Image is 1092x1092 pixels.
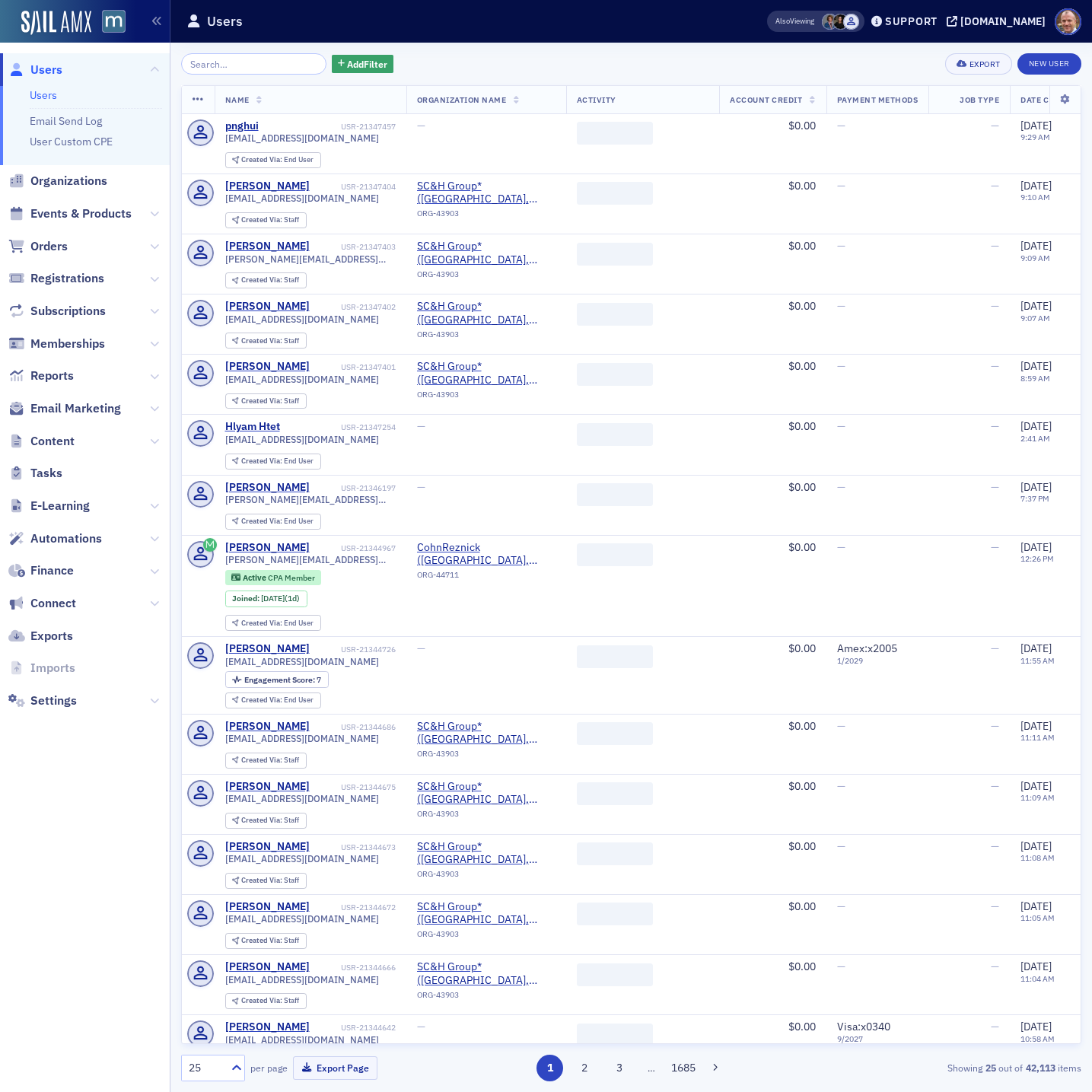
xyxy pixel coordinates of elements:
a: Connect [8,595,76,612]
a: SC&H Group* ([GEOGRAPHIC_DATA], [GEOGRAPHIC_DATA]) [417,360,556,387]
span: Users [30,62,62,78]
div: USR-21347403 [312,242,396,252]
span: [PERSON_NAME][EMAIL_ADDRESS][DOMAIN_NAME] [225,253,396,265]
div: [PERSON_NAME] [225,840,310,854]
button: 1 [536,1055,563,1081]
div: USR-21346197 [312,483,396,493]
span: SC&H Group* (Sparks Glencoe, MD) [417,840,556,867]
button: 3 [606,1055,632,1081]
div: USR-21344673 [312,842,396,852]
div: USR-21347457 [261,122,396,132]
span: ‌ [577,182,653,205]
div: ORG-44711 [417,570,556,585]
a: SC&H Group* ([GEOGRAPHIC_DATA], [GEOGRAPHIC_DATA]) [417,180,556,206]
a: CohnReznick ([GEOGRAPHIC_DATA], [GEOGRAPHIC_DATA]) [417,541,556,568]
span: [EMAIL_ADDRESS][DOMAIN_NAME] [225,314,379,325]
a: Active CPA Member [231,572,314,582]
span: SC&H Group* (Sparks Glencoe, MD) [417,240,556,266]
div: Staff [241,877,299,885]
div: (1d) [261,594,300,603]
span: — [417,119,425,132]
h1: Users [207,12,243,30]
span: — [991,779,999,793]
div: USR-21347404 [312,182,396,192]
span: Imports [30,660,75,677]
span: CPA Member [268,572,315,583]
a: SC&H Group* ([GEOGRAPHIC_DATA], [GEOGRAPHIC_DATA]) [417,300,556,326]
time: 11:55 AM [1020,655,1055,666]
span: Created Via : [241,336,284,345]
button: Export Page [293,1056,377,1080]
span: E-Learning [30,498,90,514]
span: ‌ [577,483,653,506]
span: [DATE] [1020,359,1052,373]
span: — [417,480,425,494]
span: [PERSON_NAME][EMAIL_ADDRESS][PERSON_NAME][DOMAIN_NAME] [225,554,396,565]
span: — [991,179,999,193]
span: [EMAIL_ADDRESS][DOMAIN_NAME] [225,974,379,985]
button: 2 [571,1055,598,1081]
span: [DATE] [1020,480,1052,494]
span: — [991,119,999,132]
time: 12:26 PM [1020,553,1054,564]
span: — [991,359,999,373]
a: Hlyam Htet [225,420,280,434]
div: Created Via: Staff [225,993,307,1009]
button: 1685 [670,1055,696,1081]
span: $0.00 [788,719,816,733]
span: Name [225,94,250,105]
span: — [991,299,999,313]
span: SC&H Group* (Sparks Glencoe, MD) [417,300,556,326]
span: — [991,960,999,973]
span: [DATE] [1020,299,1052,313]
span: Created Via : [241,154,284,164]
span: [PERSON_NAME][EMAIL_ADDRESS][PERSON_NAME][DOMAIN_NAME] [225,494,396,505]
div: Created Via: Staff [225,212,307,228]
span: [EMAIL_ADDRESS][DOMAIN_NAME] [225,132,379,144]
span: — [837,540,845,554]
span: Created Via : [241,275,284,285]
img: SailAMX [21,11,91,35]
span: Date Created [1020,94,1080,105]
div: ORG-43903 [417,869,556,884]
span: — [837,719,845,733]
span: Profile [1055,8,1081,35]
span: Settings [30,692,77,709]
span: Organization Name [417,94,507,105]
span: — [991,899,999,913]
a: SC&H Group* ([GEOGRAPHIC_DATA], [GEOGRAPHIC_DATA]) [417,720,556,747]
span: [DATE] [261,593,285,603]
div: USR-21344967 [312,543,396,553]
span: — [837,480,845,494]
a: Users [8,62,62,78]
span: $0.00 [788,960,816,973]
div: Active: Active: CPA Member [225,570,322,585]
time: 9:09 AM [1020,253,1050,263]
div: Created Via: End User [225,454,321,470]
span: [DATE] [1020,960,1052,973]
span: [DATE] [1020,642,1052,655]
a: [PERSON_NAME] [225,900,310,914]
a: New User [1017,53,1081,75]
span: Job Type [960,94,999,105]
span: Created Via : [241,456,284,466]
span: Content [30,433,75,450]
a: Content [8,433,75,450]
div: End User [241,457,314,466]
div: [PERSON_NAME] [225,360,310,374]
button: AddFilter [332,55,394,74]
span: CohnReznick (Bethesda, MD) [417,541,556,568]
span: Activity [577,94,616,105]
div: [PERSON_NAME] [225,1020,310,1034]
a: Reports [8,368,74,384]
span: Add Filter [347,57,387,71]
span: — [991,239,999,253]
span: Connect [30,595,76,612]
span: SC&H Group* (Sparks Glencoe, MD) [417,960,556,987]
span: Amex : x2005 [837,642,897,655]
div: Created Via: Staff [225,393,307,409]
span: Account Credit [730,94,802,105]
span: Created Via : [241,396,284,406]
span: SC&H Group* (Sparks Glencoe, MD) [417,180,556,206]
span: Created Via : [241,516,284,526]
